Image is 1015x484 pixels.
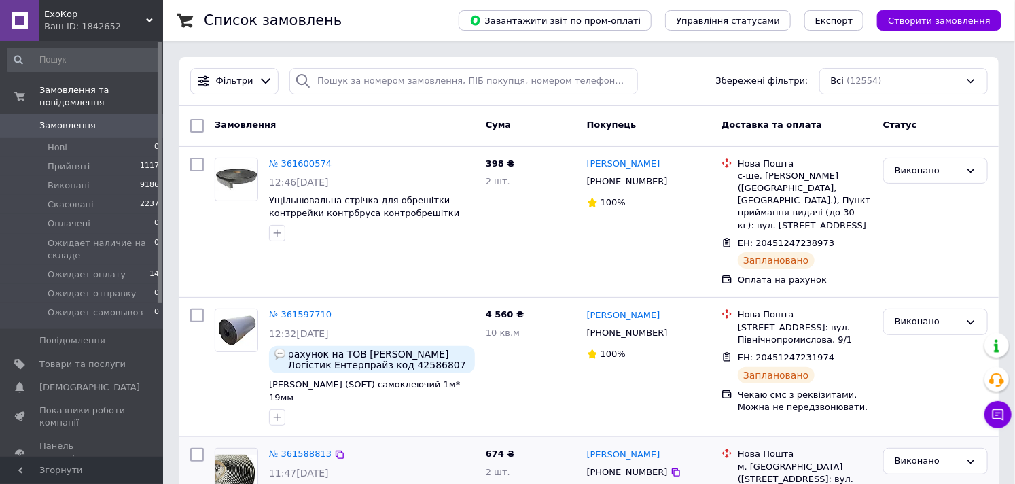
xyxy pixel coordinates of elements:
a: [PERSON_NAME] [587,309,660,322]
span: Показники роботи компанії [39,404,126,429]
span: 12:46[DATE] [269,177,329,188]
span: ЕхоКор [44,8,146,20]
span: ЕН: 20451247231974 [738,352,834,362]
span: [PHONE_NUMBER] [587,328,668,338]
span: 100% [601,349,626,359]
button: Експорт [804,10,864,31]
span: Покупець [587,120,637,130]
div: Ваш ID: 1842652 [44,20,163,33]
div: Нова Пошта [738,309,872,321]
span: 398 ₴ [486,158,515,169]
span: Доставка та оплата [722,120,822,130]
a: № 361597710 [269,309,332,319]
span: 4 560 ₴ [486,309,524,319]
span: 0 [154,218,159,230]
span: Панель управління [39,440,126,464]
span: Всі [831,75,844,88]
span: 0 [154,237,159,262]
div: Заплановано [738,252,815,269]
span: Замовлення [39,120,96,132]
span: рахунок на ТОВ [PERSON_NAME] Логістик Ентерпрайз код 42586807 [288,349,469,370]
div: Нова Пошта [738,448,872,460]
button: Створити замовлення [877,10,1001,31]
a: Створити замовлення [863,15,1001,25]
span: Створити замовлення [888,16,991,26]
span: 2 шт. [486,467,510,477]
a: Фото товару [215,158,258,201]
a: Ущільнювальна стрічка для обрешітки контррейки контрбруса контробрешітки 3х50мм 30 м.пог. [269,195,459,230]
div: [STREET_ADDRESS]: вул. Північнопромислова, 9/1 [738,322,872,346]
button: Чат з покупцем [984,401,1012,428]
span: Експорт [815,16,853,26]
a: [PERSON_NAME] (SOFT) самоклеючий 1м* 19мм [269,379,460,402]
span: Управління статусами [676,16,780,26]
div: Виконано [895,454,960,468]
a: № 361588813 [269,449,332,459]
span: Прийняті [48,160,90,173]
span: Скасовані [48,198,94,211]
span: Статус [883,120,917,130]
span: Ожидает самовывоз [48,307,143,319]
span: 11:47[DATE] [269,468,329,479]
div: Заплановано [738,367,815,383]
span: [PHONE_NUMBER] [587,467,668,477]
input: Пошук [7,48,160,72]
span: 2237 [140,198,159,211]
a: № 361600574 [269,158,332,169]
span: Повідомлення [39,334,105,347]
span: 2 шт. [486,176,510,186]
span: 14 [149,269,159,281]
img: Фото товару [215,315,257,347]
span: Виконані [48,179,90,192]
span: 0 [154,307,159,319]
button: Завантажити звіт по пром-оплаті [459,10,652,31]
div: Чекаю смс з реквізитами. Можна не передзвонювати. [738,389,872,413]
div: с-ще. [PERSON_NAME] ([GEOGRAPHIC_DATA], [GEOGRAPHIC_DATA].), Пункт приймання-видачі (до 30 кг): в... [738,170,872,232]
span: ЕН: 20451247238973 [738,238,834,248]
span: Cума [486,120,511,130]
span: Замовлення [215,120,276,130]
span: 1117 [140,160,159,173]
span: 674 ₴ [486,449,515,459]
a: [PERSON_NAME] [587,158,660,171]
span: Ожидает отправку [48,288,137,300]
input: Пошук за номером замовлення, ПІБ покупця, номером телефону, Email, номером накладної [289,68,638,94]
a: [PERSON_NAME] [587,449,660,462]
button: Управління статусами [665,10,791,31]
a: Фото товару [215,309,258,352]
span: Товари та послуги [39,358,126,370]
span: Ожидает оплату [48,269,126,281]
span: Фільтри [216,75,253,88]
span: 0 [154,288,159,300]
span: 0 [154,141,159,154]
span: [DEMOGRAPHIC_DATA] [39,381,140,394]
span: [PHONE_NUMBER] [587,176,668,186]
span: Завантажити звіт по пром-оплаті [469,14,641,27]
span: 100% [601,197,626,207]
span: 10 кв.м [486,328,520,338]
div: Оплата на рахунок [738,274,872,286]
img: Фото товару [215,164,257,194]
span: (12554) [847,75,882,86]
div: Нова Пошта [738,158,872,170]
span: 12:32[DATE] [269,328,329,339]
span: Оплачені [48,218,90,230]
div: Виконано [895,315,960,329]
span: Нові [48,141,67,154]
span: 9186 [140,179,159,192]
span: Ожидает наличие на складе [48,237,154,262]
img: :speech_balloon: [274,349,285,360]
span: Замовлення та повідомлення [39,84,163,109]
div: Виконано [895,164,960,178]
span: Збережені фільтри: [716,75,808,88]
h1: Список замовлень [204,12,342,29]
